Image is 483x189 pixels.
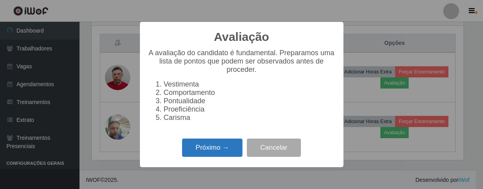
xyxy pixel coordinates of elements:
h2: Avaliação [214,30,269,44]
button: Próximo → [182,139,242,157]
button: Cancelar [247,139,301,157]
li: Comportamento [164,89,336,97]
p: A avaliação do candidato é fundamental. Preparamos uma lista de pontos que podem ser observados a... [148,49,336,74]
li: Carisma [164,114,336,122]
li: Proeficiência [164,105,336,114]
li: Pontualidade [164,97,336,105]
li: Vestimenta [164,80,336,89]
